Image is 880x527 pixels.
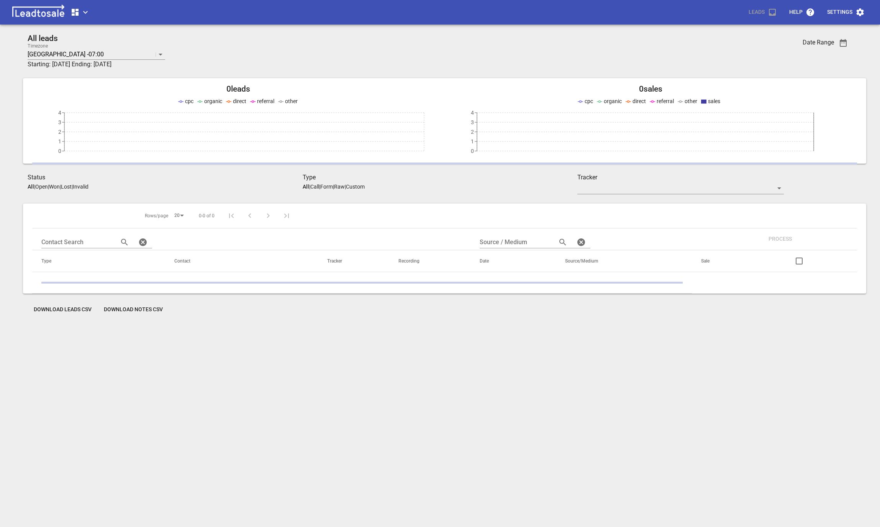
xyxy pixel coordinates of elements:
th: Contact [165,250,318,272]
span: 0-0 of 0 [199,213,215,219]
div: 20 [171,210,187,221]
span: Rows/page [145,213,168,219]
h3: Starting: [DATE] Ending: [DATE] [28,60,715,69]
th: Recording [389,250,470,272]
span: | [34,184,35,190]
span: sales [708,98,720,104]
tspan: 4 [471,110,474,116]
p: Call [310,184,319,190]
span: cpc [185,98,193,104]
p: Settings [827,8,852,16]
h2: All leads [28,34,715,43]
p: Help [789,8,803,16]
p: Custom [346,184,365,190]
img: logo [9,5,67,20]
span: cpc [585,98,593,104]
span: other [285,98,298,104]
aside: All [303,184,309,190]
tspan: 4 [58,110,61,116]
span: organic [604,98,622,104]
h3: Status [28,173,303,182]
h3: Type [303,173,578,182]
aside: All [28,184,34,190]
button: Download Leads CSV [28,303,98,317]
h3: Tracker [577,173,783,182]
tspan: 2 [471,129,474,135]
h2: 0 sales [445,84,857,94]
span: other [685,98,697,104]
th: Sale [692,250,753,272]
button: Download Notes CSV [98,303,169,317]
tspan: 1 [471,138,474,144]
p: Lost [61,184,72,190]
p: Form [320,184,333,190]
tspan: 1 [58,138,61,144]
th: Type [32,250,165,272]
span: direct [633,98,646,104]
span: Download Notes CSV [104,306,163,314]
tspan: 0 [471,148,474,154]
p: Invalid [73,184,88,190]
span: | [309,184,310,190]
span: | [345,184,346,190]
tspan: 3 [471,119,474,125]
span: referral [657,98,674,104]
span: organic [204,98,222,104]
p: [GEOGRAPHIC_DATA] -07:00 [28,50,104,59]
th: Date [470,250,556,272]
tspan: 3 [58,119,61,125]
button: Date Range [834,34,852,52]
p: Won [49,184,60,190]
span: | [333,184,334,190]
p: Raw [334,184,345,190]
span: direct [233,98,246,104]
span: | [48,184,49,190]
p: Open [35,184,48,190]
tspan: 2 [58,129,61,135]
span: | [319,184,320,190]
span: referral [257,98,274,104]
label: Timezone [28,44,48,48]
span: | [60,184,61,190]
th: Tracker [318,250,389,272]
h3: Date Range [803,39,834,46]
h2: 0 leads [32,84,445,94]
span: Download Leads CSV [34,306,92,314]
th: Source/Medium [556,250,692,272]
span: | [72,184,73,190]
tspan: 0 [58,148,61,154]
